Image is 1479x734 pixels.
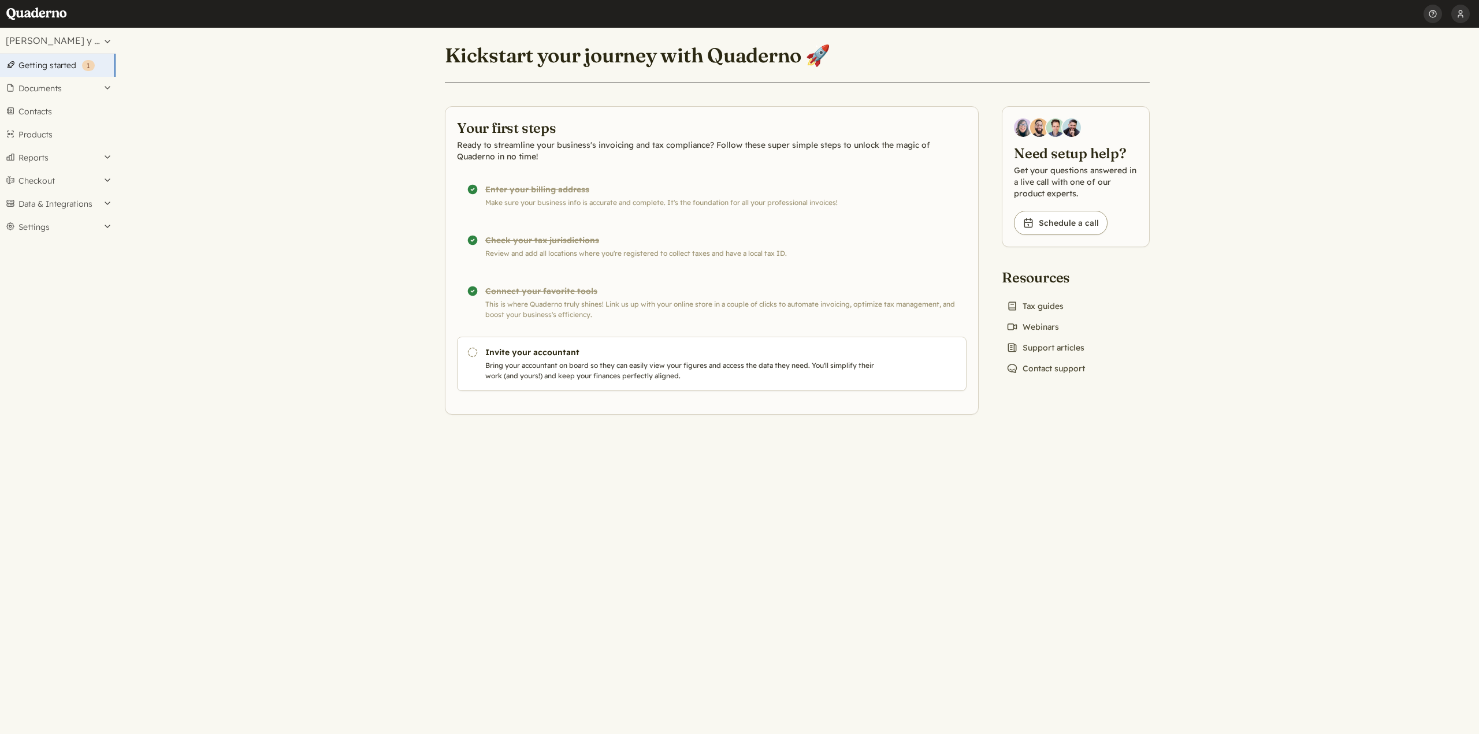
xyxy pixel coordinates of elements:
span: 1 [87,61,90,70]
p: Bring your accountant on board so they can easily view your figures and access the data they need... [485,360,879,381]
img: Ivo Oltmans, Business Developer at Quaderno [1046,118,1065,137]
img: Diana Carrasco, Account Executive at Quaderno [1014,118,1032,137]
p: Get your questions answered in a live call with one of our product experts. [1014,165,1138,199]
a: Invite your accountant Bring your accountant on board so they can easily view your figures and ac... [457,337,967,391]
h2: Your first steps [457,118,967,137]
h3: Invite your accountant [485,346,879,358]
img: Javier Rubio, DevRel at Quaderno [1062,118,1081,137]
a: Schedule a call [1014,211,1108,235]
a: Tax guides [1002,298,1068,314]
h1: Kickstart your journey with Quaderno 🚀 [445,43,830,68]
p: Ready to streamline your business's invoicing and tax compliance? Follow these super simple steps... [457,139,967,162]
h2: Resources [1002,268,1090,286]
a: Contact support [1002,360,1090,377]
img: Jairo Fumero, Account Executive at Quaderno [1030,118,1049,137]
h2: Need setup help? [1014,144,1138,162]
a: Support articles [1002,340,1089,356]
a: Webinars [1002,319,1064,335]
